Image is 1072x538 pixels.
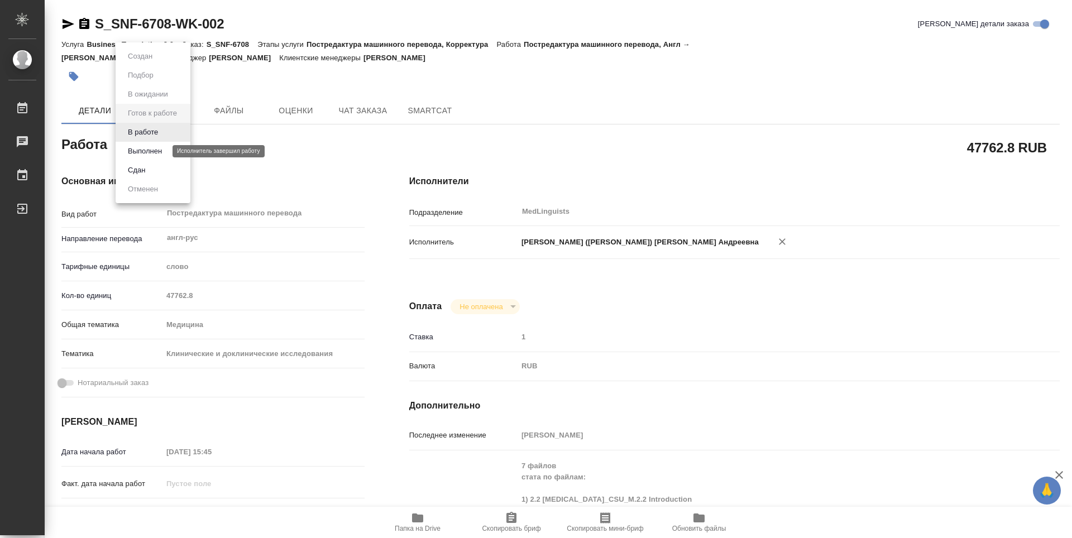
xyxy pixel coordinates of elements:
[125,126,161,138] button: В работе
[125,164,149,176] button: Сдан
[125,50,156,63] button: Создан
[125,107,180,119] button: Готов к работе
[125,145,165,157] button: Выполнен
[125,88,171,100] button: В ожидании
[125,183,161,195] button: Отменен
[125,69,157,81] button: Подбор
